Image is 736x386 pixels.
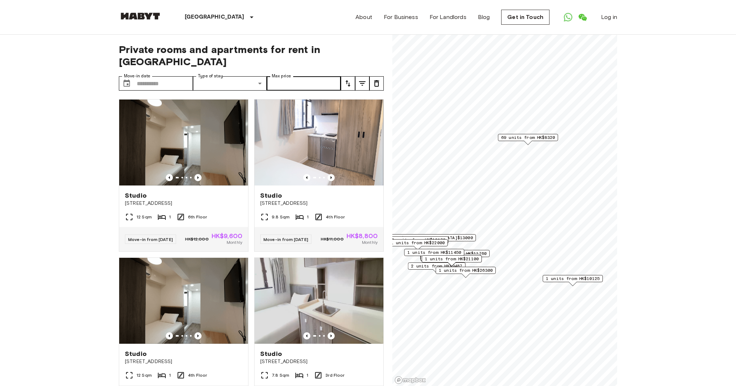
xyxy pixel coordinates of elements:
[260,191,282,200] span: Studio
[328,332,335,339] button: Previous image
[169,214,171,220] span: 1
[119,13,162,20] img: Habyt
[185,13,244,21] p: [GEOGRAPHIC_DATA]
[478,13,490,21] a: Blog
[255,258,383,344] img: Marketing picture of unit HK-01-067-018-01
[384,13,418,21] a: For Business
[260,349,282,358] span: Studio
[136,214,152,220] span: 12 Sqm
[546,275,600,282] span: 1 units from HK$10125
[255,100,383,185] img: Marketing picture of unit HK-01-067-021-01
[125,191,147,200] span: Studio
[194,174,202,181] button: Previous image
[355,76,369,91] button: tune
[561,10,575,24] a: Open WhatsApp
[119,99,248,252] a: Marketing picture of unit HK-01-067-028-01Previous imagePrevious imageStudio[STREET_ADDRESS]12 Sq...
[212,233,242,239] span: HK$9,600
[120,76,134,91] button: Choose date
[391,240,445,246] span: 1 units from HK$22000
[347,233,378,239] span: HK$8,800
[430,13,466,21] a: For Landlords
[198,73,223,79] label: Type of stay
[425,256,479,262] span: 1 units from HK$21100
[128,237,173,242] span: Move-in from [DATE]
[303,174,310,181] button: Previous image
[411,263,462,269] span: 2 units from HK$9487
[422,255,482,266] div: Map marker
[124,73,150,79] label: Move-in date
[306,372,308,378] span: 1
[125,349,147,358] span: Studio
[325,372,344,378] span: 3rd Floor
[381,235,473,241] span: 3 units from [GEOGRAPHIC_DATA]$13000
[543,275,603,286] div: Map marker
[408,262,465,274] div: Map marker
[194,332,202,339] button: Previous image
[392,237,445,243] span: 2 units from HK$10170
[498,134,558,145] div: Map marker
[166,332,173,339] button: Previous image
[136,372,152,378] span: 12 Sqm
[303,332,310,339] button: Previous image
[377,234,476,245] div: Map marker
[260,200,378,207] span: [STREET_ADDRESS]
[125,200,242,207] span: [STREET_ADDRESS]
[407,249,461,256] span: 1 units from HK$11450
[321,236,343,242] span: HK$11,000
[388,239,448,250] div: Map marker
[188,214,207,220] span: 6th Floor
[185,236,208,242] span: HK$12,000
[341,76,355,91] button: tune
[439,267,493,274] span: 1 units from HK$26300
[328,174,335,181] button: Previous image
[272,372,289,378] span: 7.8 Sqm
[169,372,171,378] span: 1
[272,73,291,79] label: Max price
[404,249,464,260] div: Map marker
[388,236,449,247] div: Map marker
[501,10,549,25] a: Get in Touch
[166,174,173,181] button: Previous image
[307,214,309,220] span: 1
[119,258,248,344] img: Marketing picture of unit HK-01-067-019-01
[436,267,496,278] div: Map marker
[260,358,378,365] span: [STREET_ADDRESS]
[119,100,248,185] img: Marketing picture of unit HK-01-067-028-01
[501,134,555,141] span: 69 units from HK$8320
[355,13,372,21] a: About
[362,239,378,246] span: Monthly
[601,13,617,21] a: Log in
[119,43,384,68] span: Private rooms and apartments for rent in [GEOGRAPHIC_DATA]
[394,376,426,384] a: Mapbox logo
[272,214,290,220] span: 9.8 Sqm
[254,99,384,252] a: Marketing picture of unit HK-01-067-021-01Previous imagePrevious imageStudio[STREET_ADDRESS]9.8 S...
[575,10,590,24] a: Open WeChat
[227,239,242,246] span: Monthly
[125,358,242,365] span: [STREET_ADDRESS]
[188,372,207,378] span: 4th Floor
[326,214,345,220] span: 4th Floor
[263,237,308,242] span: Move-in from [DATE]
[369,76,384,91] button: tune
